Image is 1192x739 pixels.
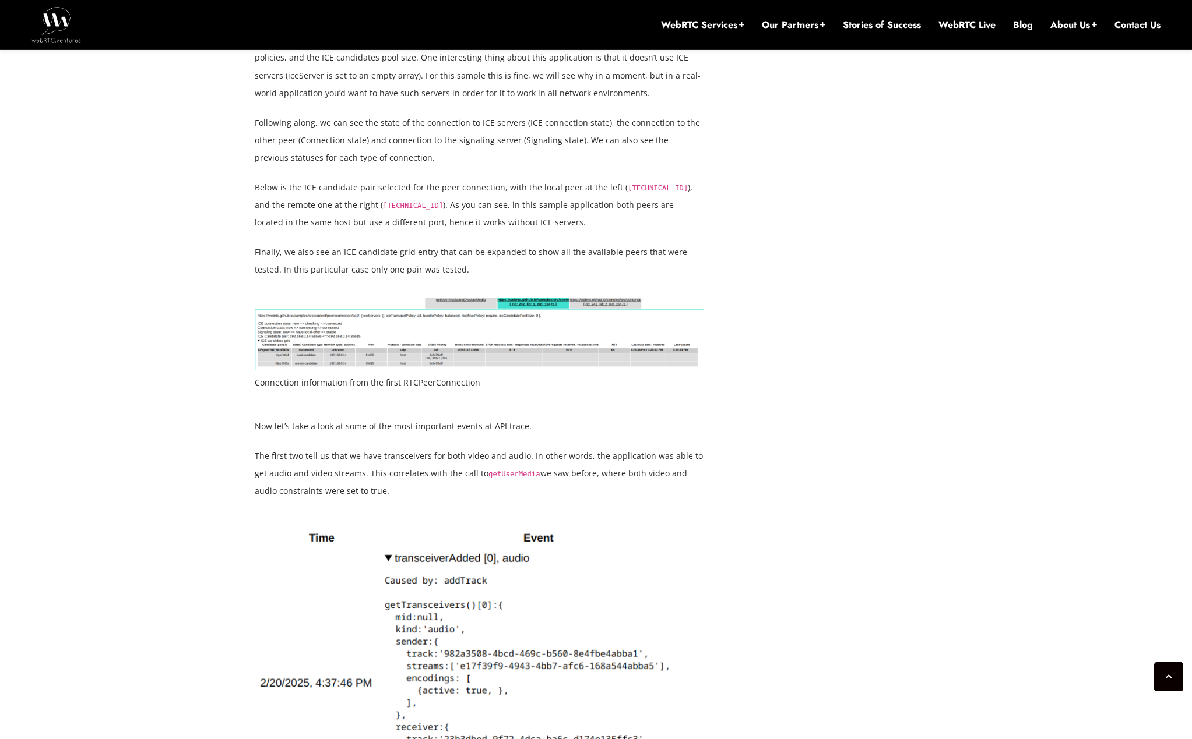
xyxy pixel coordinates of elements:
[1114,19,1161,31] a: Contact Us
[628,184,688,192] code: [TECHNICAL_ID]
[1050,19,1097,31] a: About Us
[255,418,704,435] p: Now let’s take a look at some of the most important events at API trace.
[383,201,443,210] code: [TECHNICAL_ID]
[661,19,744,31] a: WebRTC Services
[1013,19,1033,31] a: Blog
[843,19,921,31] a: Stories of Success
[255,447,704,500] p: The first two tell us that we have transceivers for both video and audio. In other words, the app...
[762,19,825,31] a: Our Partners
[255,14,704,101] p: In the first line we see the URL of the application that the connection belongs to. Next, we see ...
[488,470,540,478] code: getUserMedia
[255,243,704,278] p: Finally, we also see an ICE candidate grid entry that can be expanded to show all the available p...
[255,114,704,167] p: Following along, we can see the state of the connection to ICE servers (ICE connection state), th...
[938,19,996,31] a: WebRTC Live
[255,179,704,231] p: Below is the ICE candidate pair selected for the peer connection, with the local peer at the left...
[31,7,81,42] img: WebRTC.ventures
[255,374,704,391] figcaption: Connection information from the first RTCPeerConnection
